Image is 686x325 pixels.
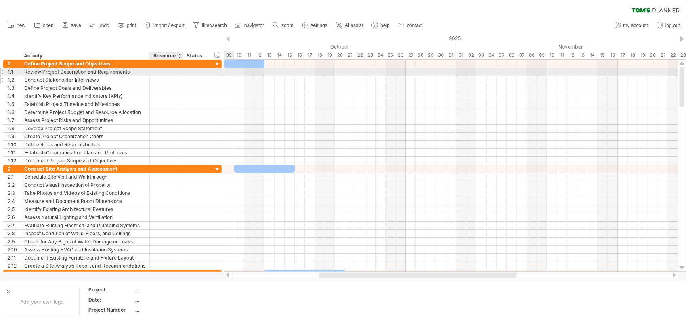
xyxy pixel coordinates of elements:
[134,296,202,303] div: ....
[8,60,20,68] div: 1
[8,205,20,213] div: 2.5
[24,108,145,116] div: Determine Project Budget and Resource Allocation
[416,51,426,59] div: Tuesday, 28 October 2025
[497,51,507,59] div: Wednesday, 5 November 2025
[8,108,20,116] div: 1.6
[295,51,305,59] div: Thursday, 16 October 2025
[345,23,363,28] span: AI assist
[8,100,20,108] div: 1.5
[638,51,648,59] div: Wednesday, 19 November 2025
[271,20,296,31] a: zoom
[608,51,618,59] div: Sunday, 16 November 2025
[17,23,25,28] span: new
[24,149,145,156] div: Establish Communication Plan and Protocols
[153,23,185,28] span: import / export
[6,20,28,31] a: new
[143,20,187,31] a: import / export
[99,23,109,28] span: undo
[24,270,145,278] div: Develop Design Concept and Theme
[658,51,668,59] div: Friday, 21 November 2025
[406,51,416,59] div: Monday, 27 October 2025
[365,51,376,59] div: Thursday, 23 October 2025
[668,51,678,59] div: Saturday, 22 November 2025
[8,270,20,278] div: 3
[8,76,20,84] div: 1.2
[587,51,598,59] div: Friday, 14 November 2025
[487,51,497,59] div: Tuesday, 4 November 2025
[24,157,145,165] div: Document Project Scope and Objectives
[224,51,234,59] div: Thursday, 9 October 2025
[8,181,20,189] div: 2.2
[8,262,20,270] div: 2.12
[134,286,202,293] div: ....
[24,133,145,140] div: Create Project Organization Chart
[8,133,20,140] div: 1.9
[281,23,293,28] span: zoom
[466,51,476,59] div: Sunday, 2 November 2025
[8,197,20,205] div: 2.4
[24,141,145,148] div: Define Roles and Responsibilities
[244,23,264,28] span: navigator
[24,76,145,84] div: Conduct Stakeholder Interviews
[446,51,456,59] div: Friday, 31 October 2025
[24,181,145,189] div: Conduct Visual Inspection of Property
[275,51,285,59] div: Tuesday, 14 October 2025
[517,51,527,59] div: Friday, 7 November 2025
[8,173,20,181] div: 2.1
[407,23,423,28] span: contact
[285,51,295,59] div: Wednesday, 15 October 2025
[655,20,682,31] a: log out
[116,20,138,31] a: print
[8,116,20,124] div: 1.7
[88,296,133,303] div: Date:
[598,51,608,59] div: Saturday, 15 November 2025
[24,197,145,205] div: Measure and Document Room Dimensions
[648,51,658,59] div: Thursday, 20 November 2025
[618,51,628,59] div: Monday, 17 November 2025
[88,306,133,313] div: Project Number
[311,23,327,28] span: settings
[315,51,325,59] div: Saturday, 18 October 2025
[8,246,20,253] div: 2.10
[396,51,406,59] div: Sunday, 26 October 2025
[628,51,638,59] div: Tuesday, 18 November 2025
[254,51,264,59] div: Sunday, 12 October 2025
[24,173,145,181] div: Schedule Site Visit and Walkthrough
[24,84,145,92] div: Define Project Goals and Deliverables
[264,51,275,59] div: Monday, 13 October 2025
[8,149,20,156] div: 1.11
[8,68,20,76] div: 1.1
[24,222,145,229] div: Evaluate Existing Electrical and Plumbing Systems
[24,238,145,245] div: Check for Any Signs of Water Damage or Leaks
[476,51,487,59] div: Monday, 3 November 2025
[4,287,80,317] div: Add your own logo
[369,20,392,31] a: help
[345,51,355,59] div: Tuesday, 21 October 2025
[8,230,20,237] div: 2.8
[300,20,330,31] a: settings
[325,51,335,59] div: Sunday, 19 October 2025
[191,20,229,31] a: filter/search
[507,51,517,59] div: Thursday, 6 November 2025
[24,52,145,60] div: Activity
[24,262,145,270] div: Create a Site Analysis Report and Recommendations
[380,23,390,28] span: help
[24,254,145,262] div: Document Existing Furniture and Fixture Layout
[187,52,204,60] div: Status
[24,100,145,108] div: Establish Project Timeline and Milestones
[8,222,20,229] div: 2.7
[24,92,145,100] div: Identify Key Performance Indicators (KPIs)
[8,92,20,100] div: 1.4
[8,238,20,245] div: 2.9
[665,23,680,28] span: log out
[8,213,20,221] div: 2.6
[244,51,254,59] div: Saturday, 11 October 2025
[577,51,587,59] div: Thursday, 13 November 2025
[613,20,650,31] a: my account
[537,51,547,59] div: Sunday, 9 November 2025
[24,68,145,76] div: Review Project Description and Requirements
[8,125,20,132] div: 1.8
[153,52,178,60] div: Resource
[32,20,56,31] a: open
[24,125,145,132] div: Develop Project Scope Statement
